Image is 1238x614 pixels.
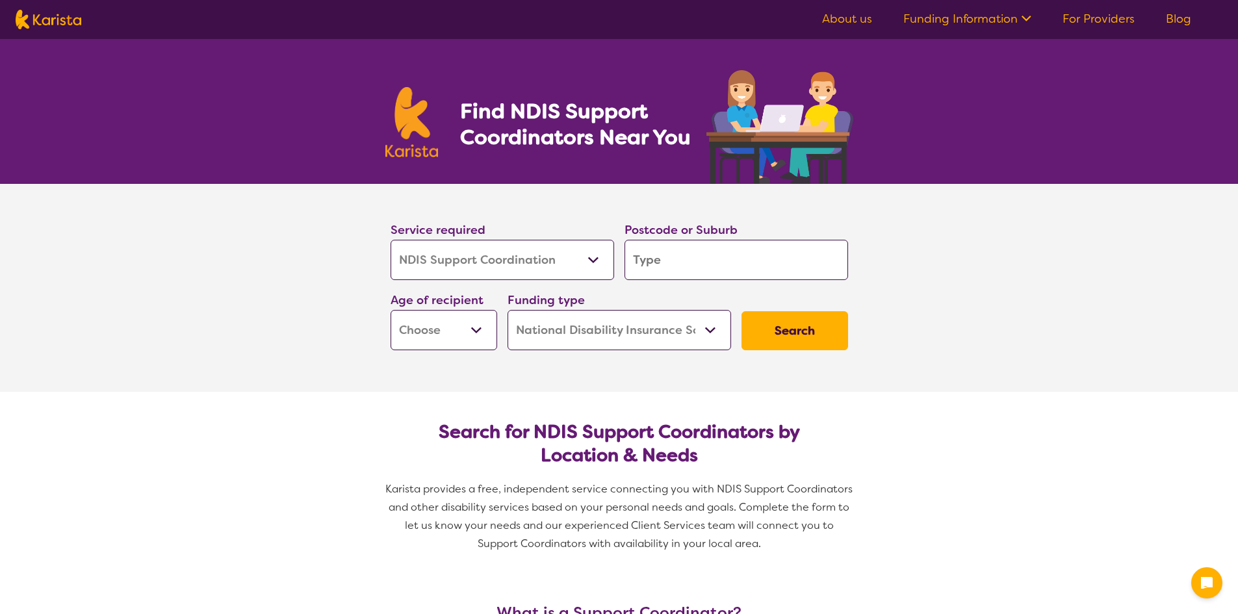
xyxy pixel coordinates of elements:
img: support-coordination [706,70,853,184]
label: Service required [391,222,485,238]
label: Funding type [508,292,585,308]
h2: Search for NDIS Support Coordinators by Location & Needs [401,420,838,467]
label: Postcode or Suburb [625,222,738,238]
img: Karista logo [16,10,81,29]
span: Karista provides a free, independent service connecting you with NDIS Support Coordinators and ot... [385,482,855,550]
label: Age of recipient [391,292,484,308]
a: Blog [1166,11,1191,27]
h1: Find NDIS Support Coordinators Near You [460,98,701,150]
img: Karista logo [385,87,439,157]
input: Type [625,240,848,280]
a: Funding Information [903,11,1031,27]
button: Search [742,311,848,350]
a: About us [822,11,872,27]
a: For Providers [1063,11,1135,27]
